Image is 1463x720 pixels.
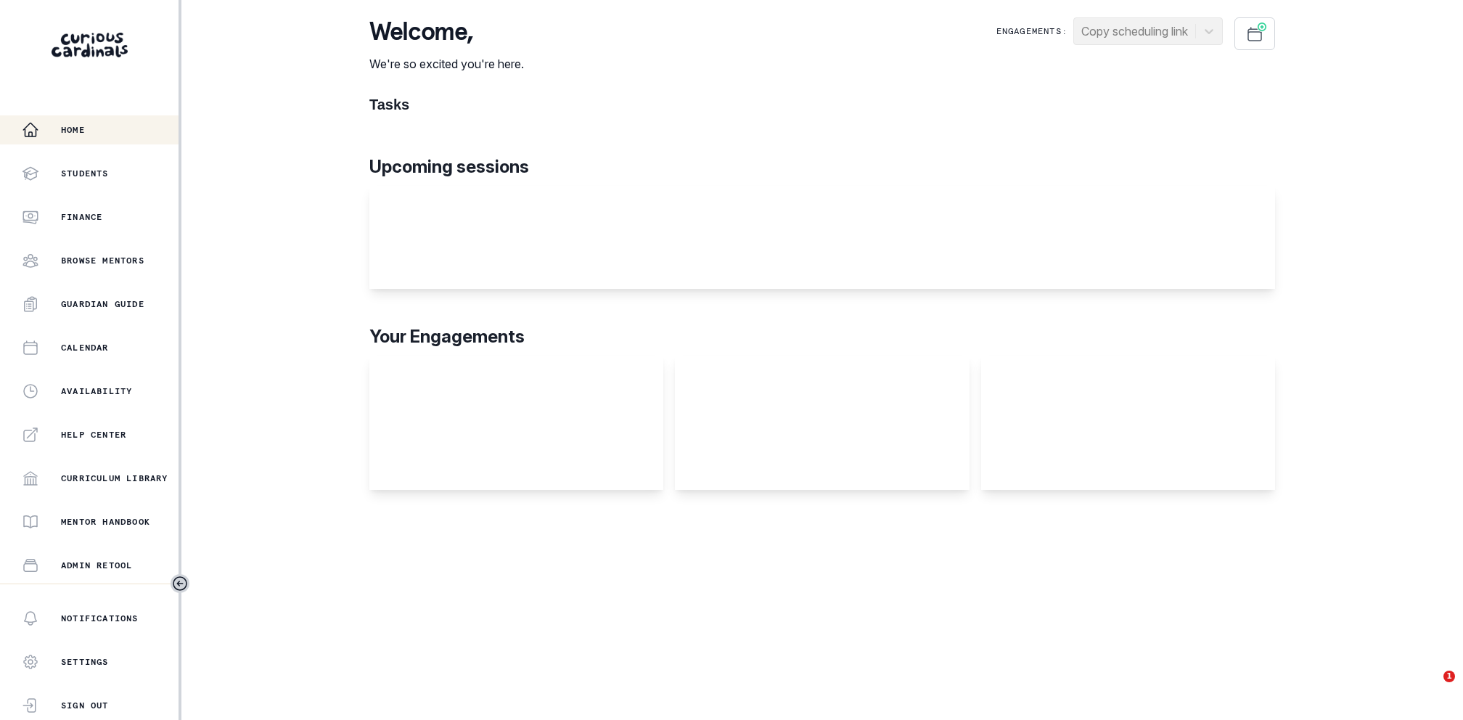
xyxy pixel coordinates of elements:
[61,298,144,310] p: Guardian Guide
[61,342,109,353] p: Calendar
[61,385,132,397] p: Availability
[61,656,109,668] p: Settings
[369,154,1275,180] p: Upcoming sessions
[61,429,126,441] p: Help Center
[369,96,1275,113] h1: Tasks
[61,255,144,266] p: Browse Mentors
[52,33,128,57] img: Curious Cardinals Logo
[369,324,1275,350] p: Your Engagements
[61,168,109,179] p: Students
[1414,671,1448,705] iframe: Intercom live chat
[61,516,150,528] p: Mentor Handbook
[369,17,524,46] p: Welcome ,
[1234,17,1275,50] button: Schedule Sessions
[61,613,139,624] p: Notifications
[61,472,168,484] p: Curriculum Library
[171,574,189,593] button: Toggle sidebar
[996,25,1067,37] p: Engagements:
[1443,671,1455,682] span: 1
[61,560,132,571] p: Admin Retool
[61,700,109,711] p: Sign Out
[61,211,102,223] p: Finance
[61,124,85,136] p: Home
[369,55,524,73] p: We're so excited you're here.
